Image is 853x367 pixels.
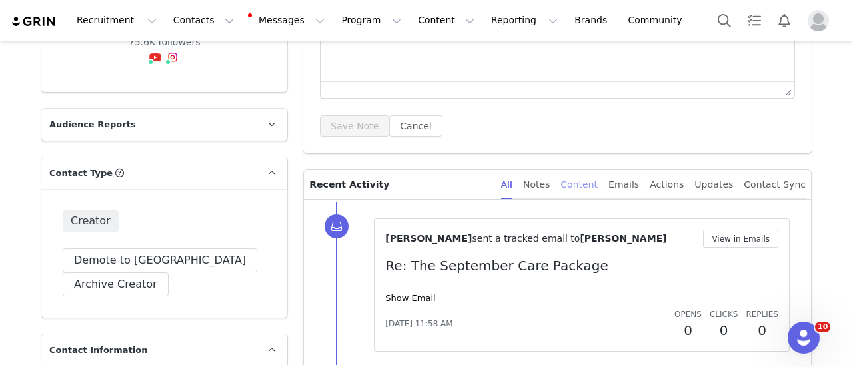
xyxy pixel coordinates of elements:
a: [URL][DOMAIN_NAME] [77,220,175,247]
button: Archive Creator [63,272,169,296]
p: We're reaching out to let you know that we've successfully collected your latest content, and now... [23,132,351,174]
a: Show Email [385,293,435,303]
a: Community [620,5,696,35]
li: Providing insights that can help boost your content's reach [77,336,351,350]
button: Search [710,5,739,35]
button: Demote to [GEOGRAPHIC_DATA] [63,248,257,272]
li: Enhancing collaboration opportunities [77,322,351,336]
span: 10 [815,322,830,332]
button: Profile [800,10,842,31]
iframe: Intercom live chat [788,322,820,354]
span: Replies [746,310,778,319]
a: Upload Metrics [251,220,351,244]
span: Clicks [710,310,738,319]
div: Updates [694,170,733,200]
button: Messages [243,5,333,35]
body: Rich Text Area. Press ALT-0 for help. [11,11,462,25]
span: Contact Information [49,344,147,357]
div: Actions [650,170,684,200]
div: Press the Up and Down arrow keys to resize the editor. [780,82,794,98]
h2: 0 [674,320,702,340]
p: Hi [PERSON_NAME], [23,109,351,123]
button: Recruitment [69,5,165,35]
img: Grin [23,40,351,92]
span: Contact Type [49,167,113,180]
a: Tasks [740,5,769,35]
p: Content Collected: We have identified the following pieces of content you've recently created: [50,183,351,211]
button: Cancel [389,115,442,137]
img: instagram.svg [167,52,178,63]
button: Notifications [770,5,799,35]
div: Notes [523,170,550,200]
li: Tracking performance accurately [77,308,351,322]
button: Reporting [483,5,566,35]
h2: 0 [746,320,778,340]
button: Program [333,5,409,35]
img: placeholder-profile.jpg [808,10,829,31]
div: Content [560,170,598,200]
div: Emails [608,170,639,200]
div: 75.6K followers [129,35,201,49]
p: Recent Activity [309,170,490,199]
div: All [501,170,512,200]
span: [PERSON_NAME] [385,233,472,244]
span: [DATE] 11:58 AM [385,318,452,330]
h2: 0 [710,320,738,340]
button: Save Note [320,115,389,137]
span: Opens [674,310,702,319]
span: [PERSON_NAME] [580,233,666,244]
p: Why We Need Your Metrics: Providing your content metrics helps us ensure accurate reporting and a... [50,256,351,298]
div: Contact Sync [744,170,806,200]
span: sent a tracked email to [472,233,580,244]
p: Re: The September Care Package [385,256,778,276]
button: Content [410,5,482,35]
a: Brands [566,5,619,35]
button: View in Emails [703,230,778,248]
span: Audience Reports [49,118,136,131]
span: Creator [63,210,119,232]
button: Contacts [165,5,242,35]
img: grin logo [11,15,57,28]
